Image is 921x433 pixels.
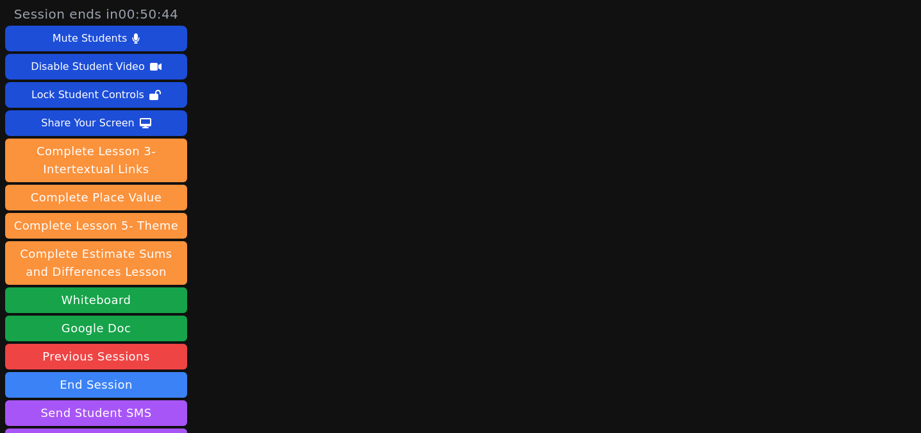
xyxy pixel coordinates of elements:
span: Session ends in [14,5,179,23]
div: Share Your Screen [41,113,135,133]
a: Previous Sessions [5,344,187,369]
button: Mute Students [5,26,187,51]
div: Lock Student Controls [31,85,144,105]
time: 00:50:44 [119,6,179,22]
div: Disable Student Video [31,56,144,77]
button: Disable Student Video [5,54,187,80]
button: Lock Student Controls [5,82,187,108]
button: Send Student SMS [5,400,187,426]
button: Complete Place Value [5,185,187,210]
a: Google Doc [5,316,187,341]
button: Complete Lesson 3- Intertextual Links [5,139,187,182]
button: Complete Estimate Sums and Differences Lesson [5,241,187,285]
button: Whiteboard [5,287,187,313]
button: End Session [5,372,187,398]
button: Complete Lesson 5- Theme [5,213,187,239]
div: Mute Students [53,28,127,49]
button: Share Your Screen [5,110,187,136]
